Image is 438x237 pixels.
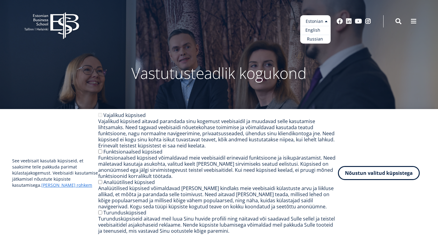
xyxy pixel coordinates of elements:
button: Nõustun valitud küpsistega [338,166,420,180]
a: Russian [300,35,331,44]
a: Linkedin [346,18,352,24]
label: Vajalikud küpsised [103,112,146,118]
div: Vajalikud küpsised aitavad parandada sinu kogemust veebisaidil ja muudavad selle kasutamise lihts... [98,118,338,149]
label: Funktsionaalsed küpsised [103,148,162,155]
a: Facebook [337,18,343,24]
p: See veebisait kasutab küpsiseid, et saaksime teile pakkuda parimat külastajakogemust. Veebisaidi ... [12,158,98,188]
a: Youtube [355,18,362,24]
label: Analüütilised küpsised [103,179,155,186]
div: Funktsionaalsed küpsised võimaldavad meie veebisaidil erinevaid funktsioone ja isikupärastamist. ... [98,155,338,179]
a: [PERSON_NAME] rohkem [41,182,92,188]
p: Vastutusteadlik kogukond [58,64,380,82]
div: Turundusküpsiseid aitavad meil luua Sinu huvide profiili ning näitavad või saadavad Sulle sellel ... [98,216,338,234]
div: Analüütilised küpsised võimaldavad [PERSON_NAME] kindlaks meie veebisaidi külastuste arvu ja liik... [98,185,338,210]
a: Instagram [365,18,371,24]
label: Turundusküpsised [103,209,146,216]
a: English [300,26,331,35]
